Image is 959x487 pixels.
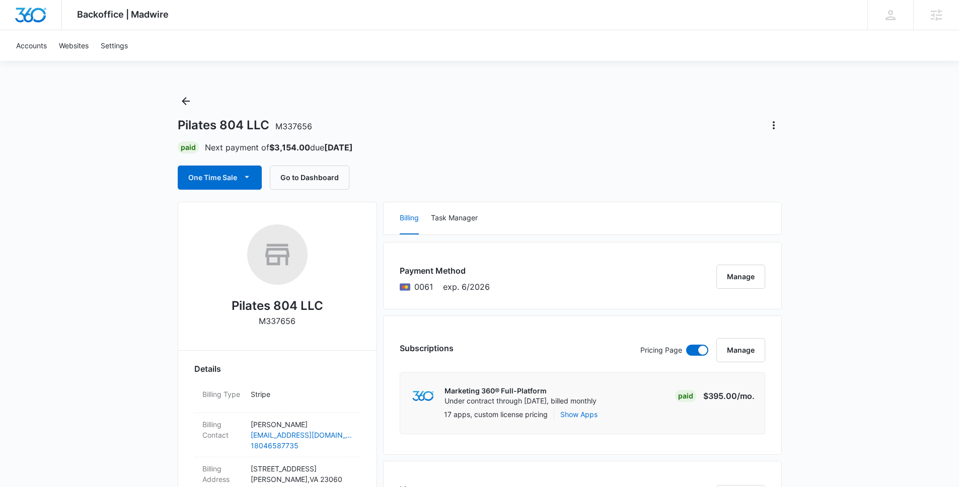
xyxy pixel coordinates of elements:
[259,315,296,327] p: M337656
[53,30,95,61] a: Websites
[251,419,352,430] p: [PERSON_NAME]
[202,463,243,484] dt: Billing Address
[400,342,454,354] h3: Subscriptions
[178,118,312,133] h1: Pilates 804 LLC
[178,93,194,109] button: Back
[205,141,353,153] p: Next payment of due
[766,117,782,133] button: Actions
[269,142,310,152] strong: $3,154.00
[716,265,765,289] button: Manage
[445,386,597,396] p: Marketing 360® Full-Platform
[194,383,360,413] div: Billing TypeStripe
[194,413,360,457] div: Billing Contact[PERSON_NAME][EMAIL_ADDRESS][DOMAIN_NAME]18046587735
[324,142,353,152] strong: [DATE]
[178,166,262,190] button: One Time Sale
[560,409,598,420] button: Show Apps
[431,202,478,234] button: Task Manager
[703,390,755,402] p: $395.00
[737,391,755,401] span: /mo.
[675,390,696,402] div: Paid
[716,338,765,362] button: Manage
[178,141,199,153] div: Paid
[251,389,352,399] p: Stripe
[414,281,433,293] span: Mastercard ending with
[443,281,490,293] span: exp. 6/2026
[95,30,134,61] a: Settings
[270,166,349,190] button: Go to Dashboard
[202,419,243,440] dt: Billing Contact
[275,121,312,131] span: M337656
[194,363,221,375] span: Details
[400,202,419,234] button: Billing
[251,440,352,451] a: 18046587735
[10,30,53,61] a: Accounts
[640,345,682,356] p: Pricing Page
[400,265,490,277] h3: Payment Method
[232,297,323,315] h2: Pilates 804 LLC
[445,396,597,406] p: Under contract through [DATE], billed monthly
[77,9,169,20] span: Backoffice | Madwire
[412,391,434,401] img: marketing360Logo
[444,409,548,420] p: 17 apps, custom license pricing
[251,430,352,440] a: [EMAIL_ADDRESS][DOMAIN_NAME]
[202,389,243,399] dt: Billing Type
